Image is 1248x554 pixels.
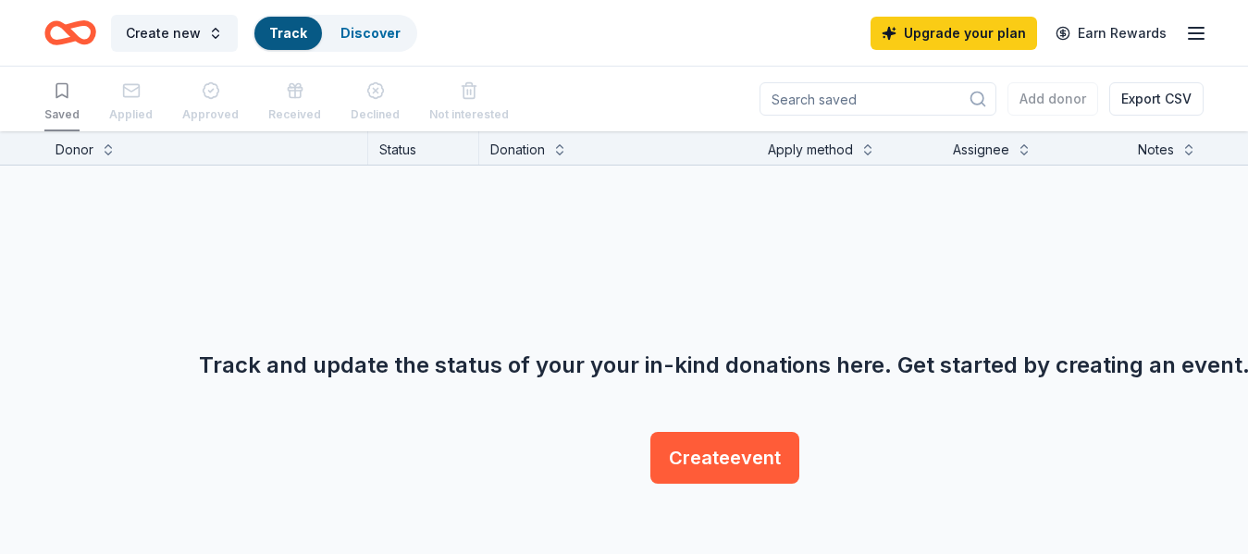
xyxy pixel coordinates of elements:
[490,139,545,161] div: Donation
[126,22,201,44] span: Create new
[871,17,1037,50] a: Upgrade your plan
[1138,139,1174,161] div: Notes
[768,139,853,161] div: Apply method
[269,25,307,41] a: Track
[1044,17,1178,50] a: Earn Rewards
[650,432,799,484] button: Createevent
[760,82,996,116] input: Search saved
[56,139,93,161] div: Donor
[340,25,401,41] a: Discover
[953,139,1009,161] div: Assignee
[111,15,238,52] button: Create new
[368,131,479,165] div: Status
[44,11,96,55] a: Home
[253,15,417,52] button: TrackDiscover
[1109,82,1204,116] button: Export CSV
